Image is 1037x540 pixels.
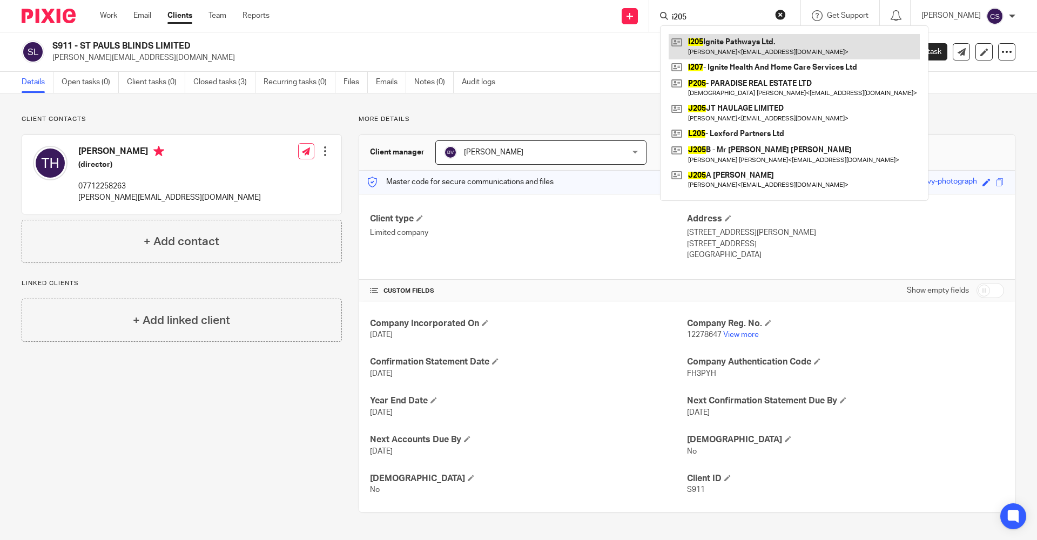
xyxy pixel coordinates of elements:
[62,72,119,93] a: Open tasks (0)
[22,40,44,63] img: svg%3E
[78,146,261,159] h4: [PERSON_NAME]
[687,370,716,377] span: FH3PYH
[986,8,1004,25] img: svg%3E
[208,10,226,21] a: Team
[243,10,270,21] a: Reports
[687,318,1004,329] h4: Company Reg. No.
[78,159,261,170] h5: (director)
[370,331,393,339] span: [DATE]
[671,13,768,23] input: Search
[370,473,687,484] h4: [DEMOGRAPHIC_DATA]
[687,448,697,455] span: No
[367,177,554,187] p: Master code for secure communications and files
[376,72,406,93] a: Emails
[370,395,687,407] h4: Year End Date
[687,331,722,339] span: 12278647
[827,12,868,19] span: Get Support
[462,72,503,93] a: Audit logs
[775,9,786,20] button: Clear
[22,279,342,288] p: Linked clients
[907,285,969,296] label: Show empty fields
[167,10,192,21] a: Clients
[687,395,1004,407] h4: Next Confirmation Statement Due By
[687,434,1004,446] h4: [DEMOGRAPHIC_DATA]
[78,192,261,203] p: [PERSON_NAME][EMAIL_ADDRESS][DOMAIN_NAME]
[370,213,687,225] h4: Client type
[414,72,454,93] a: Notes (0)
[133,312,230,329] h4: + Add linked client
[100,10,117,21] a: Work
[33,146,68,180] img: svg%3E
[52,52,868,63] p: [PERSON_NAME][EMAIL_ADDRESS][DOMAIN_NAME]
[687,213,1004,225] h4: Address
[52,40,705,52] h2: S911 - ST PAULS BLINDS LIMITED
[687,409,710,416] span: [DATE]
[370,486,380,494] span: No
[22,72,53,93] a: Details
[359,115,1015,124] p: More details
[370,356,687,368] h4: Confirmation Statement Date
[687,486,705,494] span: S911
[444,146,457,159] img: svg%3E
[127,72,185,93] a: Client tasks (0)
[687,239,1004,249] p: [STREET_ADDRESS]
[687,249,1004,260] p: [GEOGRAPHIC_DATA]
[687,473,1004,484] h4: Client ID
[22,9,76,23] img: Pixie
[370,287,687,295] h4: CUSTOM FIELDS
[370,370,393,377] span: [DATE]
[687,356,1004,368] h4: Company Authentication Code
[370,227,687,238] p: Limited company
[687,227,1004,238] p: [STREET_ADDRESS][PERSON_NAME]
[22,115,342,124] p: Client contacts
[370,434,687,446] h4: Next Accounts Due By
[370,318,687,329] h4: Company Incorporated On
[193,72,255,93] a: Closed tasks (3)
[723,331,759,339] a: View more
[78,181,261,192] p: 07712258263
[370,409,393,416] span: [DATE]
[133,10,151,21] a: Email
[370,448,393,455] span: [DATE]
[264,72,335,93] a: Recurring tasks (0)
[153,146,164,157] i: Primary
[370,147,425,158] h3: Client manager
[921,10,981,21] p: [PERSON_NAME]
[344,72,368,93] a: Files
[144,233,219,250] h4: + Add contact
[464,148,523,156] span: [PERSON_NAME]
